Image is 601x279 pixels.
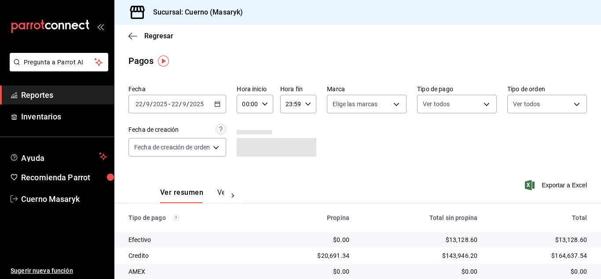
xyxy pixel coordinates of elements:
[513,100,540,108] span: Ver todos
[6,64,108,73] a: Pregunta a Parrot AI
[187,100,189,108] span: /
[21,171,107,183] span: Recomienda Parrot
[128,214,255,221] div: Tipo de pago
[363,214,477,221] div: Total sin propina
[160,188,203,203] button: Ver resumen
[21,151,95,162] span: Ayuda
[173,215,179,221] svg: Los pagos realizados con Pay y otras terminales son montos brutos.
[217,188,250,203] button: Ver pagos
[280,86,316,92] label: Hora fin
[128,86,226,92] label: Fecha
[491,214,587,221] div: Total
[527,180,587,190] button: Exportar a Excel
[269,267,349,276] div: $0.00
[333,100,377,108] span: Elige las marcas
[21,89,107,101] span: Reportes
[491,267,587,276] div: $0.00
[327,86,407,92] label: Marca
[128,235,255,244] div: Efectivo
[363,267,477,276] div: $0.00
[269,251,349,260] div: $20,691.34
[423,100,450,108] span: Ver todos
[150,100,153,108] span: /
[146,100,150,108] input: --
[153,100,168,108] input: ----
[24,58,95,67] span: Pregunta a Parrot AI
[363,235,477,244] div: $13,128.60
[171,100,179,108] input: --
[158,56,169,67] img: Tooltip marker
[491,235,587,244] div: $13,128.60
[179,100,182,108] span: /
[507,86,587,92] label: Tipo de orden
[128,267,255,276] div: AMEX
[144,32,173,40] span: Regresar
[135,100,143,108] input: --
[134,143,210,152] span: Fecha de creación de orden
[169,100,170,108] span: -
[269,214,349,221] div: Propina
[269,235,349,244] div: $0.00
[237,86,273,92] label: Hora inicio
[146,7,243,18] h3: Sucursal: Cuerno (Masaryk)
[128,125,179,134] div: Fecha de creación
[11,266,107,275] span: Sugerir nueva función
[143,100,146,108] span: /
[97,23,104,30] button: open_drawer_menu
[128,54,154,67] div: Pagos
[417,86,497,92] label: Tipo de pago
[189,100,204,108] input: ----
[21,111,107,123] span: Inventarios
[10,53,108,71] button: Pregunta a Parrot AI
[491,251,587,260] div: $164,637.54
[128,32,173,40] button: Regresar
[21,193,107,205] span: Cuerno Masaryk
[363,251,477,260] div: $143,946.20
[128,251,255,260] div: Credito
[182,100,187,108] input: --
[160,188,224,203] div: navigation tabs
